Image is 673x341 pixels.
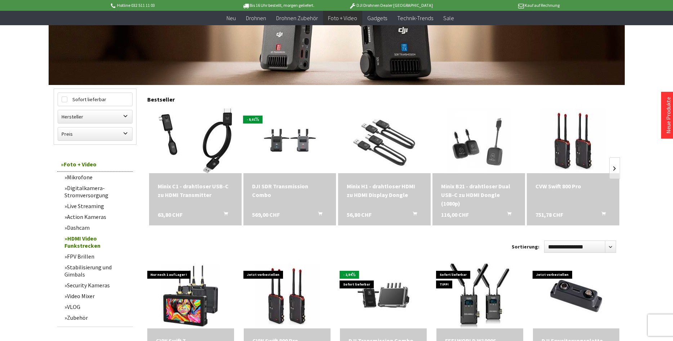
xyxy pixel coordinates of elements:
[347,182,422,199] a: Minix H1 - drahtloser HDMI zu HDMI Display Dongle 56,80 CHF In den Warenkorb
[222,1,335,10] p: Bis 16 Uhr bestellt, morgen geliefert.
[161,264,220,328] img: CVW Swift Z
[158,182,233,199] a: Minix C1 - drahtloser USB-C zu HDMI Transmitter 63,80 CHF In den Warenkorb
[276,14,318,22] span: Drohnen Zubehör
[61,172,133,183] a: Mikrofone
[61,183,133,201] a: Digitalkamera-Stromversorgung
[61,251,133,262] a: FPV Brillen
[226,14,236,22] span: Neu
[498,210,516,220] button: In den Warenkorb
[447,264,512,328] img: FEELWORLD W1000S - drahtlose HDMI SDI Videofunkstrecke
[335,1,447,10] p: DJI Drohnen Dealer [GEOGRAPHIC_DATA]
[61,222,133,233] a: Dashcam
[362,11,392,26] a: Gadgets
[328,14,357,22] span: Foto + Video
[593,210,610,220] button: In den Warenkorb
[252,210,280,219] span: 569,00 CHF
[61,280,133,291] a: Security Kameras
[309,210,327,220] button: In den Warenkorb
[61,201,133,211] a: Live Streaming
[443,14,454,22] span: Sale
[61,301,133,312] a: VLOG
[535,182,611,190] div: CVW Swift 800 Pro
[57,157,133,172] a: Foto + Video
[446,108,511,173] img: Minix B21 - drahtloser Dual USB-C zu HDMI Dongle (1080p)
[347,210,372,219] span: 56,80 CHF
[221,11,241,26] a: Neu
[246,14,266,22] span: Drohnen
[61,233,133,251] a: HDMI Video Funkstrecken
[61,211,133,222] a: Action Kameras
[323,11,362,26] a: Foto + Video
[110,1,222,10] p: Hotline 032 511 11 03
[252,182,327,199] a: DJI SDR Transmission Combo 569,00 CHF In den Warenkorb
[441,182,516,208] a: Minix B21 - drahtloser Dual USB-C zu HDMI Dongle (1080p) 116,00 CHF In den Warenkorb
[58,127,132,140] label: Preis
[367,14,387,22] span: Gadgets
[158,182,233,199] div: Minix C1 - drahtloser USB-C zu HDMI Transmitter
[665,97,672,134] a: Neue Produkte
[392,11,438,26] a: Technik-Trends
[397,14,433,22] span: Technik-Trends
[58,110,132,123] label: Hersteller
[159,108,232,173] img: Minix C1 - drahtloser USB-C zu HDMI Transmitter
[147,89,620,107] div: Bestseller
[61,262,133,280] a: Stabilisierung und Gimbals
[512,241,539,252] label: Sortierung:
[441,182,516,208] div: Minix B21 - drahtloser Dual USB-C zu HDMI Dongle (1080p)
[58,93,132,106] label: Sofort lieferbar
[541,108,606,173] img: CVW Swift 800 Pro
[347,182,422,199] div: Minix H1 - drahtloser HDMI zu HDMI Display Dongle
[271,11,323,26] a: Drohnen Zubehör
[61,312,133,323] a: Zubehör
[351,264,416,328] img: DJI Transmission Combo
[241,11,271,26] a: Drohnen
[255,264,319,328] img: CVW Swift 800 Pro
[441,210,469,219] span: 116,00 CHF
[215,210,232,220] button: In den Warenkorb
[535,182,611,190] a: CVW Swift 800 Pro 751,78 CHF In den Warenkorb
[257,108,322,173] img: DJI SDR Transmission Combo
[544,264,609,328] img: DJI Erweiterungsplatte für Funkmonitor (SDI/HDMI/DC-IN)
[158,210,183,219] span: 63,80 CHF
[352,108,417,173] img: Minix H1 - drahtloser HDMI zu HDMI Display Dongle
[252,182,327,199] div: DJI SDR Transmission Combo
[535,210,563,219] span: 751,78 CHF
[404,210,421,220] button: In den Warenkorb
[447,1,560,10] p: Kauf auf Rechnung
[61,291,133,301] a: Video Mixer
[438,11,459,26] a: Sale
